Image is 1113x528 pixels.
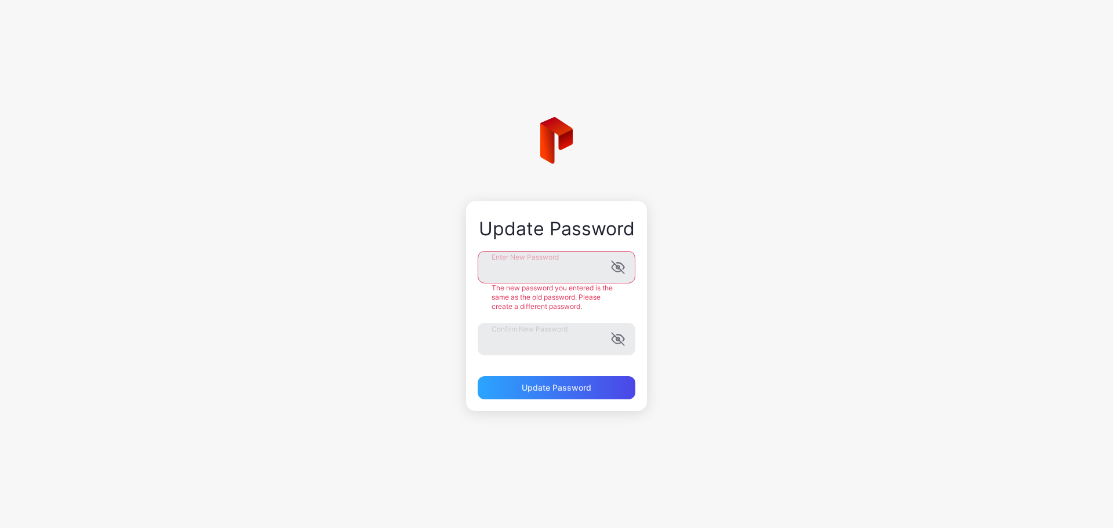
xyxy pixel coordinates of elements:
[522,383,591,392] div: Update Password
[478,323,635,355] input: Confirm New Password
[478,219,635,239] div: Update Password
[611,260,625,274] button: Enter New Password
[611,332,625,346] button: Confirm New Password
[478,283,635,311] div: The new password you entered is the same as the old password. Please create a different password.
[478,251,635,283] input: Enter New Password
[478,376,635,399] button: Update Password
